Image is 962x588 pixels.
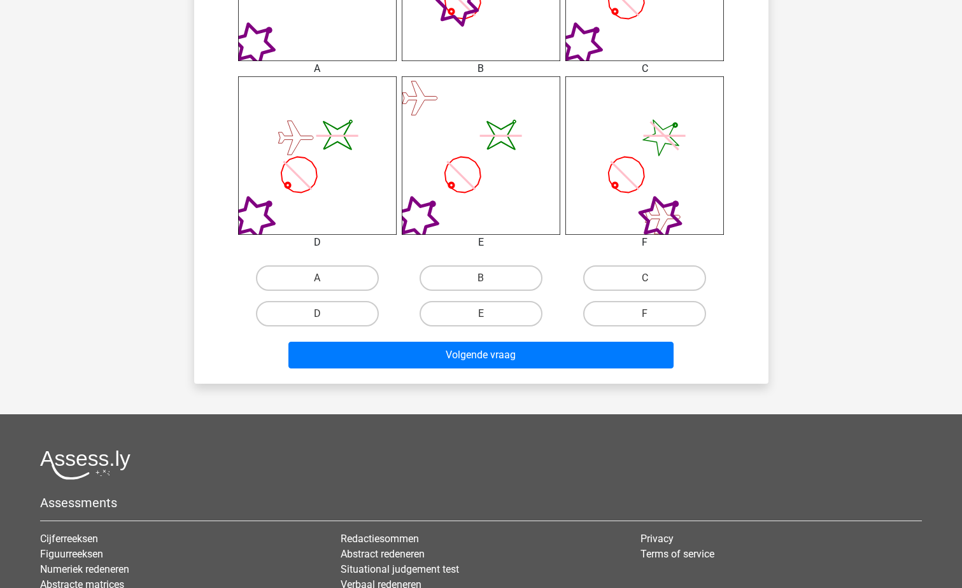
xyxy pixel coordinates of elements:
div: F [556,235,733,250]
a: Redactiesommen [341,533,419,545]
a: Abstract redeneren [341,548,425,560]
div: C [556,61,733,76]
label: B [420,265,542,291]
label: C [583,265,706,291]
label: E [420,301,542,326]
h5: Assessments [40,495,922,510]
label: A [256,265,379,291]
a: Cijferreeksen [40,533,98,545]
a: Figuurreeksen [40,548,103,560]
img: Assessly logo [40,450,131,480]
a: Numeriek redeneren [40,563,129,575]
div: E [392,235,570,250]
div: A [229,61,406,76]
div: B [392,61,570,76]
a: Terms of service [640,548,714,560]
label: D [256,301,379,326]
a: Situational judgement test [341,563,459,575]
div: D [229,235,406,250]
button: Volgende vraag [288,342,674,368]
label: F [583,301,706,326]
a: Privacy [640,533,674,545]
